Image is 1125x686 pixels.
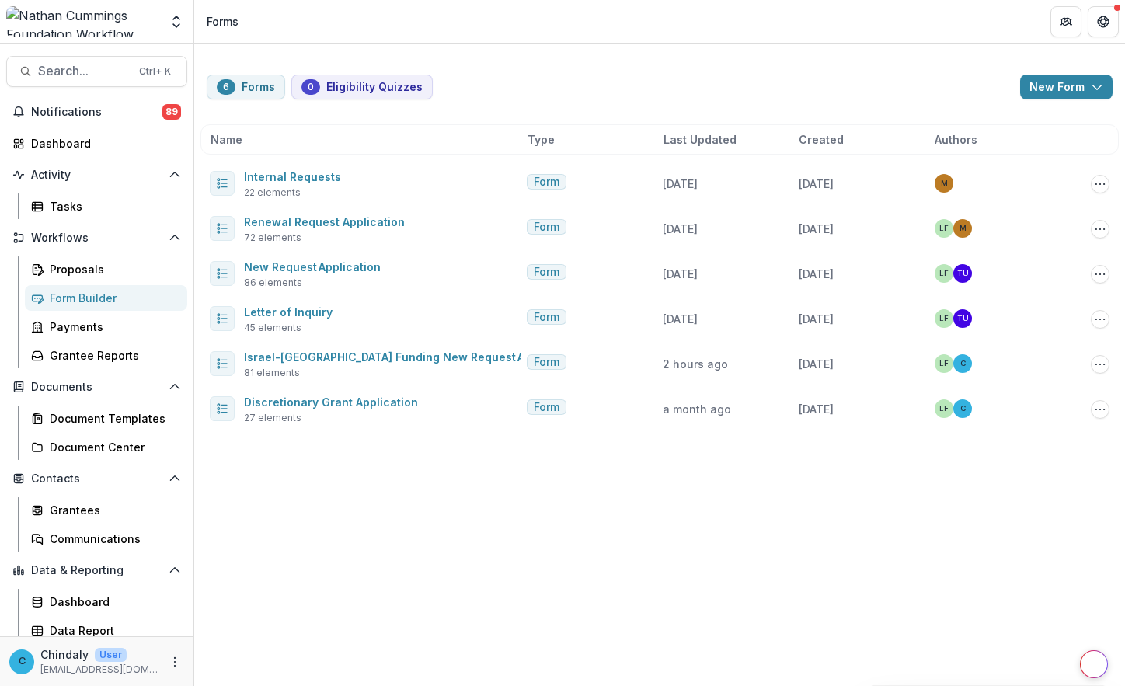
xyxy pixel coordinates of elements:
div: Grantee Reports [50,347,175,364]
div: Grantees [50,502,175,518]
button: Search... [6,56,187,87]
span: 0 [308,82,314,92]
span: 81 elements [244,366,300,380]
a: Dashboard [25,589,187,615]
p: [EMAIL_ADDRESS][DOMAIN_NAME] [40,663,159,677]
button: Open Workflows [6,225,187,250]
div: Chindaly [960,360,966,367]
button: Options [1091,310,1109,329]
span: [DATE] [663,222,698,235]
a: Document Center [25,434,187,460]
button: Options [1091,220,1109,239]
button: Forms [207,75,285,99]
div: Tasks [50,198,175,214]
nav: breadcrumb [200,10,245,33]
span: Form [534,356,559,369]
button: Notifications89 [6,99,187,124]
button: Options [1091,400,1109,419]
span: Search... [38,64,130,78]
span: [DATE] [663,267,698,280]
div: Data Report [50,622,175,639]
a: Proposals [25,256,187,282]
div: Lucy Fey [939,315,949,322]
div: Maya [941,179,948,187]
div: Temelio test user [957,270,969,277]
a: Discretionary Grant Application [244,395,418,409]
a: Data Report [25,618,187,643]
span: Form [534,266,559,279]
span: 72 elements [244,231,301,245]
img: Nathan Cummings Foundation Workflow Sandbox logo [6,6,159,37]
button: Open Contacts [6,466,187,491]
span: Name [211,131,242,148]
span: Form [534,221,559,234]
button: Open Activity [6,162,187,187]
div: Document Templates [50,410,175,427]
button: Options [1091,355,1109,374]
span: 86 elements [244,276,302,290]
a: Renewal Request Application [244,215,405,228]
div: Dashboard [50,594,175,610]
span: [DATE] [799,267,834,280]
span: Created [799,131,844,148]
span: [DATE] [799,402,834,416]
span: [DATE] [799,312,834,326]
div: Forms [207,13,239,30]
button: Options [1091,175,1109,193]
span: Type [528,131,555,148]
a: New Request Application [244,260,381,273]
div: Lucy Fey [939,405,949,413]
div: Document Center [50,439,175,455]
a: Tasks [25,193,187,219]
span: Form [534,311,559,324]
button: Get Help [1088,6,1119,37]
span: Documents [31,381,162,394]
button: Open entity switcher [165,6,187,37]
span: Form [534,401,559,414]
a: Document Templates [25,406,187,431]
a: Letter of Inquiry [244,305,333,319]
div: Lucy Fey [939,360,949,367]
button: Options [1091,265,1109,284]
span: Workflows [31,232,162,245]
span: [DATE] [799,222,834,235]
a: Internal Requests [244,170,341,183]
p: User [95,648,127,662]
span: Form [534,176,559,189]
div: Lucy Fey [939,270,949,277]
a: Payments [25,314,187,340]
a: Dashboard [6,131,187,156]
div: Ctrl + K [136,63,174,80]
div: Proposals [50,261,175,277]
a: Grantees [25,497,187,523]
span: 89 [162,104,181,120]
button: Open Documents [6,374,187,399]
div: Maya [960,225,967,232]
span: 2 hours ago [663,357,728,371]
span: a month ago [663,402,731,416]
div: Chindaly [19,656,26,667]
div: Lucy Fey [939,225,949,232]
div: Chindaly [960,405,966,413]
span: [DATE] [799,177,834,190]
div: Payments [50,319,175,335]
span: 27 elements [244,411,301,425]
p: Chindaly [40,646,89,663]
button: New Form [1020,75,1113,99]
span: [DATE] [663,177,698,190]
span: Activity [31,169,162,182]
span: Contacts [31,472,162,486]
a: Grantee Reports [25,343,187,368]
span: Last Updated [664,131,737,148]
button: More [165,653,184,671]
a: Israel-[GEOGRAPHIC_DATA] Funding New Request Application [244,350,580,364]
span: Authors [935,131,977,148]
span: 22 elements [244,186,301,200]
button: Open Data & Reporting [6,558,187,583]
span: 45 elements [244,321,301,335]
span: Notifications [31,106,162,119]
button: Eligibility Quizzes [291,75,433,99]
span: 6 [223,82,229,92]
button: Partners [1050,6,1081,37]
span: [DATE] [799,357,834,371]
